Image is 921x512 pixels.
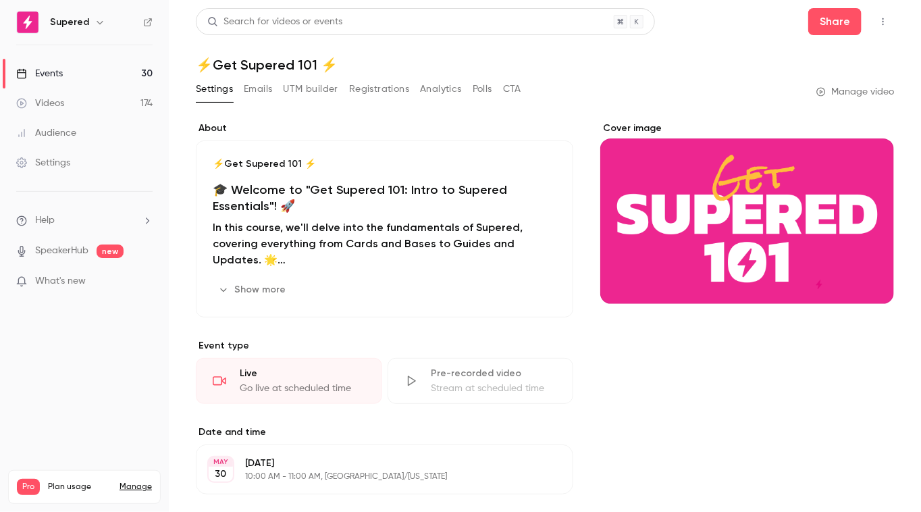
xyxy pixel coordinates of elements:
[196,426,573,439] label: Date and time
[16,156,70,170] div: Settings
[503,78,521,100] button: CTA
[136,276,153,288] iframe: Noticeable Trigger
[196,358,382,404] div: LiveGo live at scheduled time
[420,78,462,100] button: Analytics
[213,220,556,268] h2: In this course, we'll delve into the fundamentals of Supered, covering everything from Cards and ...
[213,182,556,214] h1: 🎓 Welcome to "Get Supered 101: Intro to Supered Essentials"! 🚀
[349,78,409,100] button: Registrations
[816,85,894,99] a: Manage video
[473,78,492,100] button: Polls
[600,122,894,304] section: Cover image
[284,78,338,100] button: UTM builder
[48,482,111,492] span: Plan usage
[196,122,573,135] label: About
[209,457,233,467] div: MAY
[245,471,502,482] p: 10:00 AM - 11:00 AM, [GEOGRAPHIC_DATA]/[US_STATE]
[16,213,153,228] li: help-dropdown-opener
[196,339,573,353] p: Event type
[215,467,227,481] p: 30
[431,382,557,395] div: Stream at scheduled time
[431,367,557,380] div: Pre-recorded video
[35,274,86,288] span: What's new
[16,67,63,80] div: Events
[120,482,152,492] a: Manage
[388,358,574,404] div: Pre-recorded videoStream at scheduled time
[213,157,556,171] p: ⚡️Get Supered 101 ⚡️
[97,245,124,258] span: new
[17,479,40,495] span: Pro
[196,57,894,73] h1: ⚡️Get Supered 101 ⚡️
[240,367,365,380] div: Live
[16,126,76,140] div: Audience
[35,213,55,228] span: Help
[808,8,862,35] button: Share
[600,122,894,135] label: Cover image
[207,15,342,29] div: Search for videos or events
[196,78,233,100] button: Settings
[17,11,38,33] img: Supered
[240,382,365,395] div: Go live at scheduled time
[245,457,502,470] p: [DATE]
[16,97,64,110] div: Videos
[35,244,88,258] a: SpeakerHub
[50,16,89,29] h6: Supered
[213,279,294,301] button: Show more
[244,78,272,100] button: Emails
